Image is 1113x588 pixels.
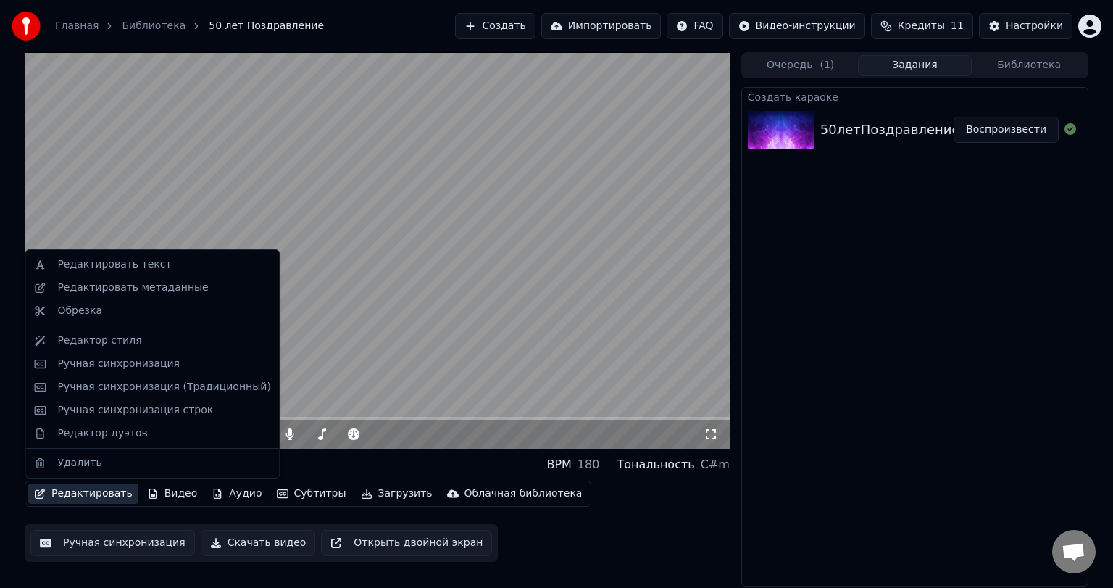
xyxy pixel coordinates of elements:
div: Ручная синхронизация [57,357,180,371]
span: ( 1 ) [820,58,834,73]
div: Обрезка [57,304,102,318]
div: 180 [578,456,600,473]
button: Загрузить [355,484,438,504]
div: Редактор дуэтов [57,426,147,441]
div: Редактировать метаданные [57,281,208,295]
div: Создать караоке [742,88,1088,105]
div: 50летПоздравление [820,120,960,140]
div: Ручная синхронизация строк [57,403,213,418]
button: Субтитры [271,484,352,504]
img: youka [12,12,41,41]
button: Задания [858,55,972,76]
div: Редактировать текст [57,257,171,272]
button: Создать [455,13,535,39]
div: Настройки [1006,19,1063,33]
button: Импортировать [541,13,662,39]
button: Очередь [743,55,858,76]
button: Видео-инструкции [729,13,865,39]
span: Кредиты [898,19,945,33]
button: Воспроизвести [954,117,1059,143]
div: BPM [546,456,571,473]
span: 11 [951,19,964,33]
button: Видео [141,484,204,504]
button: Редактировать [28,484,138,504]
button: Настройки [979,13,1072,39]
div: Открытый чат [1052,530,1096,573]
button: Кредиты11 [871,13,973,39]
a: Главная [55,19,99,33]
button: Скачать видео [201,530,316,556]
nav: breadcrumb [55,19,324,33]
div: Редактор стиля [57,334,141,348]
a: Библиотека [122,19,185,33]
span: 50 лет Поздравление [209,19,324,33]
button: FAQ [667,13,722,39]
div: Удалить [57,456,101,471]
button: Библиотека [972,55,1086,76]
div: C#m [701,456,730,473]
div: Облачная библиотека [464,486,583,501]
button: Ручная синхронизация [30,530,195,556]
button: Аудио [206,484,267,504]
div: Ручная синхронизация (Традиционный) [57,380,270,394]
button: Открыть двойной экран [321,530,492,556]
div: Тональность [617,456,694,473]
